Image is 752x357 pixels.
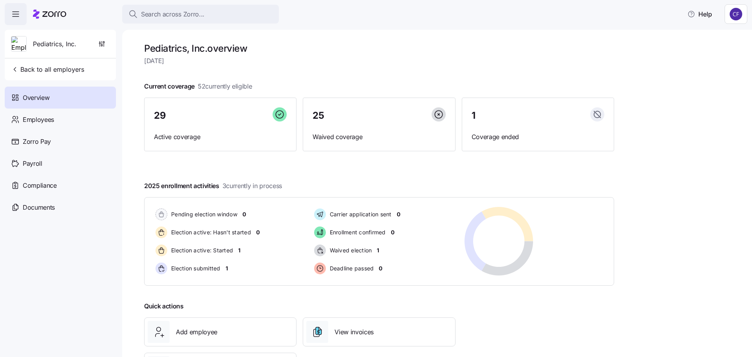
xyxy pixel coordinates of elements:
[8,62,87,77] button: Back to all employers
[23,137,51,147] span: Zorro Pay
[397,210,400,218] span: 0
[11,65,84,74] span: Back to all employers
[23,115,54,125] span: Employees
[154,111,166,120] span: 29
[5,196,116,218] a: Documents
[5,130,116,152] a: Zorro Pay
[169,210,237,218] span: Pending election window
[144,42,614,54] h1: Pediatrics, Inc. overview
[327,265,374,272] span: Deadline passed
[327,228,386,236] span: Enrollment confirmed
[169,246,233,254] span: Election active: Started
[327,246,372,254] span: Waived election
[242,210,246,218] span: 0
[687,9,712,19] span: Help
[11,36,26,52] img: Employer logo
[122,5,279,24] button: Search across Zorro...
[5,152,116,174] a: Payroll
[226,265,228,272] span: 1
[681,6,718,22] button: Help
[176,327,217,337] span: Add employee
[472,111,475,120] span: 1
[238,246,240,254] span: 1
[313,111,324,120] span: 25
[5,109,116,130] a: Employees
[23,181,57,190] span: Compliance
[23,159,42,169] span: Payroll
[33,39,76,49] span: Pediatrics, Inc.
[377,246,379,254] span: 1
[169,265,221,272] span: Election submitted
[144,56,614,66] span: [DATE]
[198,82,252,91] span: 52 currently eligible
[144,301,184,311] span: Quick actions
[5,174,116,196] a: Compliance
[472,132,604,142] span: Coverage ended
[391,228,394,236] span: 0
[327,210,392,218] span: Carrier application sent
[379,265,382,272] span: 0
[23,93,49,103] span: Overview
[23,203,55,212] span: Documents
[141,9,204,19] span: Search across Zorro...
[144,82,252,91] span: Current coverage
[169,228,251,236] span: Election active: Hasn't started
[144,181,282,191] span: 2025 enrollment activities
[222,181,282,191] span: 3 currently in process
[313,132,445,142] span: Waived coverage
[334,327,374,337] span: View invoices
[730,8,742,20] img: 7d4a9558da78dc7654dde66b79f71a2e
[5,87,116,109] a: Overview
[154,132,287,142] span: Active coverage
[256,228,260,236] span: 0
